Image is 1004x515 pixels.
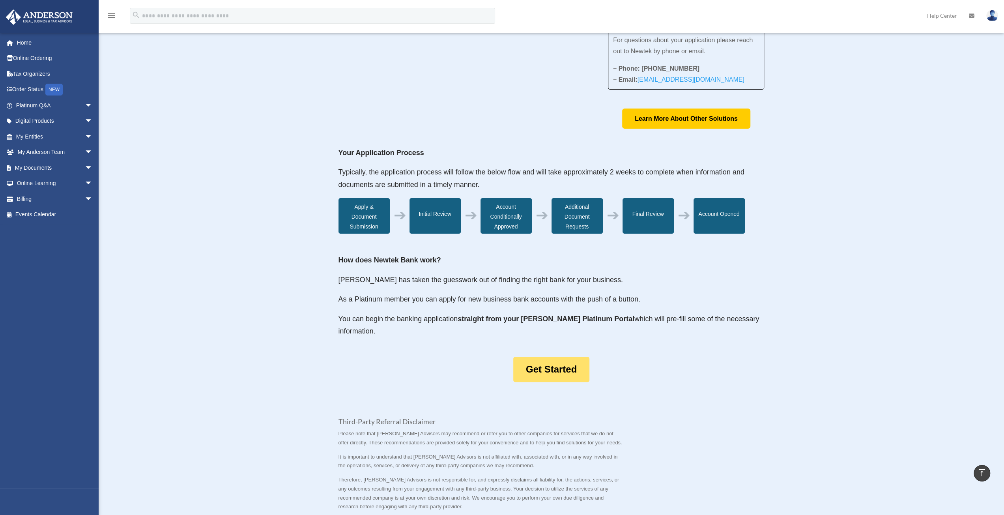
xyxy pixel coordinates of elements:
[4,9,75,25] img: Anderson Advisors Platinum Portal
[338,453,624,476] p: It is important to understand that [PERSON_NAME] Advisors is not affiliated with, associated with...
[409,198,461,234] div: Initial Review
[338,476,624,511] p: Therefore, [PERSON_NAME] Advisors is not responsible for, and expressly disclaims all liability f...
[480,198,532,234] div: Account Conditionally Approved
[613,65,699,72] strong: – Phone: [PHONE_NUMBER]
[613,76,744,83] strong: – Email:
[338,293,765,313] p: As a Platinum member you can apply for new business bank accounts with the push of a button.
[85,144,101,161] span: arrow_drop_down
[338,149,424,157] strong: Your Application Process
[637,76,744,87] a: [EMAIL_ADDRESS][DOMAIN_NAME]
[85,129,101,145] span: arrow_drop_down
[338,198,390,234] div: Apply & Document Submission
[607,210,619,220] div: ➔
[694,198,745,234] div: Account Opened
[394,210,406,220] div: ➔
[85,160,101,176] span: arrow_drop_down
[623,198,674,234] div: Final Review
[85,113,101,129] span: arrow_drop_down
[107,11,116,21] i: menu
[85,191,101,207] span: arrow_drop_down
[6,176,105,191] a: Online Learningarrow_drop_down
[613,37,753,54] span: For questions about your application please reach out to Newtek by phone or email.
[6,51,105,66] a: Online Ordering
[678,210,690,220] div: ➔
[974,465,990,481] a: vertical_align_top
[6,66,105,82] a: Tax Organizers
[338,429,624,453] p: Please note that [PERSON_NAME] Advisors may recommend or refer you to other companies for service...
[338,256,441,264] strong: How does Newtek Bank work?
[977,468,987,478] i: vertical_align_top
[465,210,477,220] div: ➔
[107,14,116,21] a: menu
[536,210,548,220] div: ➔
[6,144,105,160] a: My Anderson Teamarrow_drop_down
[513,357,589,382] a: Get Started
[338,274,765,294] p: [PERSON_NAME] has taken the guesswork out of finding the right bank for your business.
[45,84,63,96] div: NEW
[338,168,744,189] span: Typically, the application process will follow the below flow and will take approximately 2 weeks...
[338,418,624,429] h3: Third-Party Referral Disclaimer
[6,97,105,113] a: Platinum Q&Aarrow_drop_down
[85,176,101,192] span: arrow_drop_down
[986,10,998,21] img: User Pic
[85,97,101,114] span: arrow_drop_down
[6,191,105,207] a: Billingarrow_drop_down
[338,313,765,338] p: You can begin the banking application which will pre-fill some of the necessary information.
[552,198,603,234] div: Additional Document Requests
[6,207,105,223] a: Events Calendar
[6,113,105,129] a: Digital Productsarrow_drop_down
[458,315,634,323] strong: straight from your [PERSON_NAME] Platinum Portal
[6,160,105,176] a: My Documentsarrow_drop_down
[6,35,105,51] a: Home
[132,11,140,19] i: search
[6,82,105,98] a: Order StatusNEW
[622,109,750,129] a: Learn More About Other Solutions
[6,129,105,144] a: My Entitiesarrow_drop_down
